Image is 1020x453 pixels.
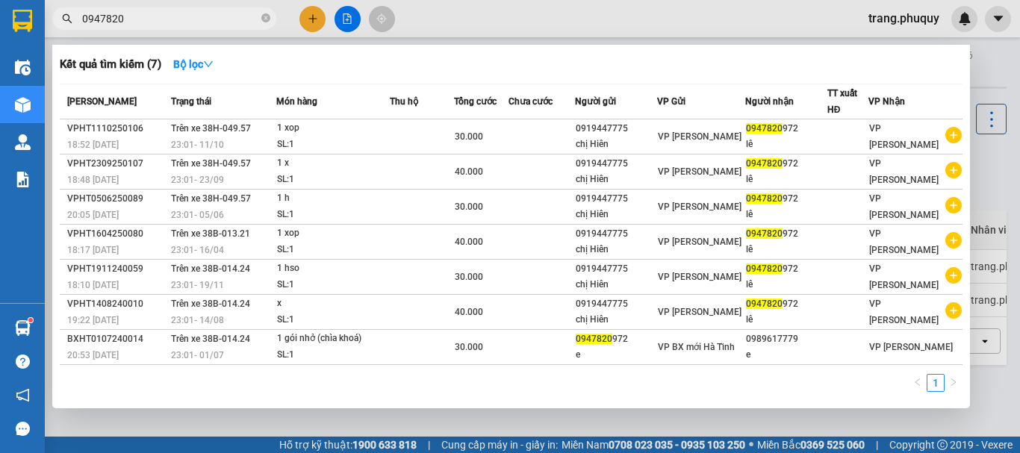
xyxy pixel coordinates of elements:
[746,277,827,293] div: lê
[171,193,251,204] span: Trên xe 38H-049.57
[67,280,119,290] span: 18:10 [DATE]
[82,10,258,27] input: Tìm tên, số ĐT hoặc mã đơn
[15,320,31,336] img: warehouse-icon
[746,228,783,239] span: 0947820
[658,307,741,317] span: VP [PERSON_NAME]
[67,191,167,207] div: VPHT0506250089
[171,158,251,169] span: Trên xe 38H-049.57
[576,347,656,363] div: e
[277,242,389,258] div: SL: 1
[455,166,483,177] span: 40.000
[15,172,31,187] img: solution-icon
[745,96,794,107] span: Người nhận
[67,245,119,255] span: 18:17 [DATE]
[827,88,857,115] span: TT xuất HĐ
[576,296,656,312] div: 0919447775
[913,378,922,387] span: left
[67,96,137,107] span: [PERSON_NAME]
[67,226,167,242] div: VPHT1604250080
[576,312,656,328] div: chị Hiên
[171,263,250,274] span: Trên xe 38B-014.24
[171,140,224,150] span: 23:01 - 11/10
[949,378,958,387] span: right
[909,374,927,392] button: left
[746,121,827,137] div: 972
[746,263,783,274] span: 0947820
[161,52,226,76] button: Bộ lọcdown
[171,299,250,309] span: Trên xe 38B-014.24
[746,156,827,172] div: 972
[869,123,939,150] span: VP [PERSON_NAME]
[67,210,119,220] span: 20:05 [DATE]
[277,225,389,242] div: 1 xop
[171,228,250,239] span: Trên xe 38B-013.21
[509,96,553,107] span: Chưa cước
[945,267,962,284] span: plus-circle
[277,296,389,312] div: x
[276,96,317,107] span: Món hàng
[576,261,656,277] div: 0919447775
[945,302,962,319] span: plus-circle
[67,156,167,172] div: VPHT2309250107
[455,272,483,282] span: 30.000
[746,193,783,204] span: 0947820
[261,12,270,26] span: close-circle
[67,315,119,325] span: 19:22 [DATE]
[869,299,939,325] span: VP [PERSON_NAME]
[62,13,72,24] span: search
[277,207,389,223] div: SL: 1
[576,191,656,207] div: 0919447775
[576,334,612,344] span: 0947820
[277,155,389,172] div: 1 x
[909,374,927,392] li: Previous Page
[16,388,30,402] span: notification
[746,123,783,134] span: 0947820
[576,137,656,152] div: chị Hiên
[945,127,962,143] span: plus-circle
[13,10,32,32] img: logo-vxr
[173,58,214,70] strong: Bộ lọc
[746,331,827,347] div: 0989617779
[277,120,389,137] div: 1 xop
[945,374,963,392] button: right
[67,296,167,312] div: VPHT1408240010
[746,299,783,309] span: 0947820
[746,158,783,169] span: 0947820
[576,331,656,347] div: 972
[746,137,827,152] div: lê
[171,315,224,325] span: 23:01 - 14/08
[455,342,483,352] span: 30.000
[171,280,224,290] span: 23:01 - 19/11
[658,201,741,212] span: VP [PERSON_NAME]
[16,354,30,369] span: question-circle
[868,96,905,107] span: VP Nhận
[576,207,656,222] div: chị Hiên
[277,190,389,207] div: 1 h
[746,312,827,328] div: lê
[658,131,741,142] span: VP [PERSON_NAME]
[171,175,224,185] span: 23:01 - 23/09
[927,375,944,391] a: 1
[869,263,939,290] span: VP [PERSON_NAME]
[455,131,483,142] span: 30.000
[171,123,251,134] span: Trên xe 38H-049.57
[67,140,119,150] span: 18:52 [DATE]
[171,245,224,255] span: 23:01 - 16/04
[869,342,953,352] span: VP [PERSON_NAME]
[869,158,939,185] span: VP [PERSON_NAME]
[277,277,389,293] div: SL: 1
[171,350,224,360] span: 23:01 - 01/07
[576,242,656,257] div: chị Hiên
[67,331,167,347] div: BXHT0107240014
[576,172,656,187] div: chị Hiên
[576,156,656,172] div: 0919447775
[390,96,418,107] span: Thu hộ
[203,59,214,69] span: down
[455,237,483,247] span: 40.000
[171,210,224,220] span: 23:01 - 05/06
[261,13,270,22] span: close-circle
[869,228,939,255] span: VP [PERSON_NAME]
[658,342,735,352] span: VP BX mới Hà Tĩnh
[454,96,497,107] span: Tổng cước
[455,201,483,212] span: 30.000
